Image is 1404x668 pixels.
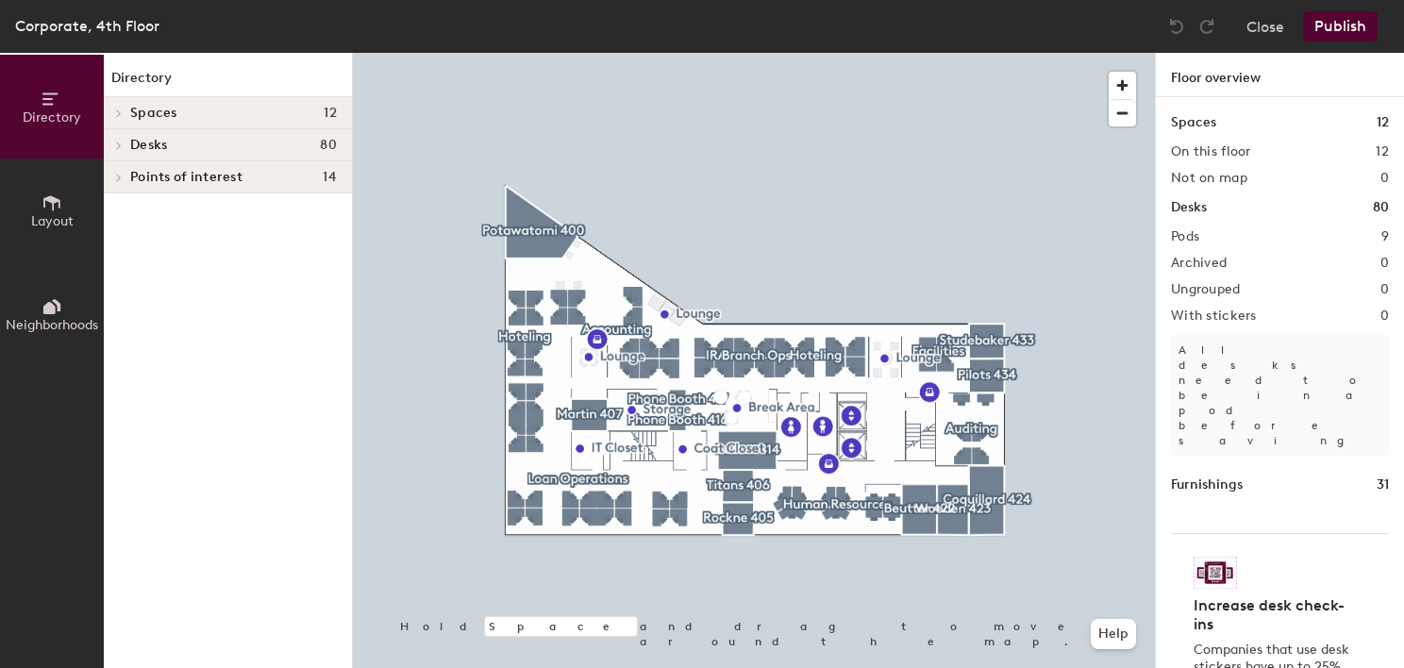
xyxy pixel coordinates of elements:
h2: 0 [1380,171,1389,186]
span: Spaces [130,106,177,121]
img: Sticker logo [1194,557,1237,589]
p: All desks need to be in a pod before saving [1171,335,1389,456]
button: Publish [1303,11,1378,42]
span: Layout [31,213,74,229]
span: Directory [23,109,81,125]
h2: 0 [1380,282,1389,297]
span: 12 [324,106,337,121]
h1: Furnishings [1171,475,1243,495]
h2: 0 [1380,309,1389,324]
span: Neighborhoods [6,317,98,333]
h2: Pods [1171,229,1199,244]
h2: With stickers [1171,309,1257,324]
h2: 9 [1381,229,1389,244]
h1: Desks [1171,197,1207,218]
h2: Ungrouped [1171,282,1241,297]
h1: 31 [1377,475,1389,495]
h1: 12 [1377,112,1389,133]
button: Close [1246,11,1284,42]
span: 80 [320,138,337,153]
h2: 12 [1376,144,1389,159]
div: Corporate, 4th Floor [15,14,159,38]
span: Points of interest [130,170,242,185]
img: Undo [1167,17,1186,36]
h2: Not on map [1171,171,1247,186]
h1: Directory [104,68,352,97]
h2: On this floor [1171,144,1251,159]
h4: Increase desk check-ins [1194,596,1355,634]
h1: 80 [1373,197,1389,218]
span: Desks [130,138,167,153]
img: Redo [1197,17,1216,36]
button: Help [1091,619,1136,649]
h1: Floor overview [1156,53,1404,97]
h2: 0 [1380,256,1389,271]
h1: Spaces [1171,112,1216,133]
h2: Archived [1171,256,1227,271]
span: 14 [323,170,337,185]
